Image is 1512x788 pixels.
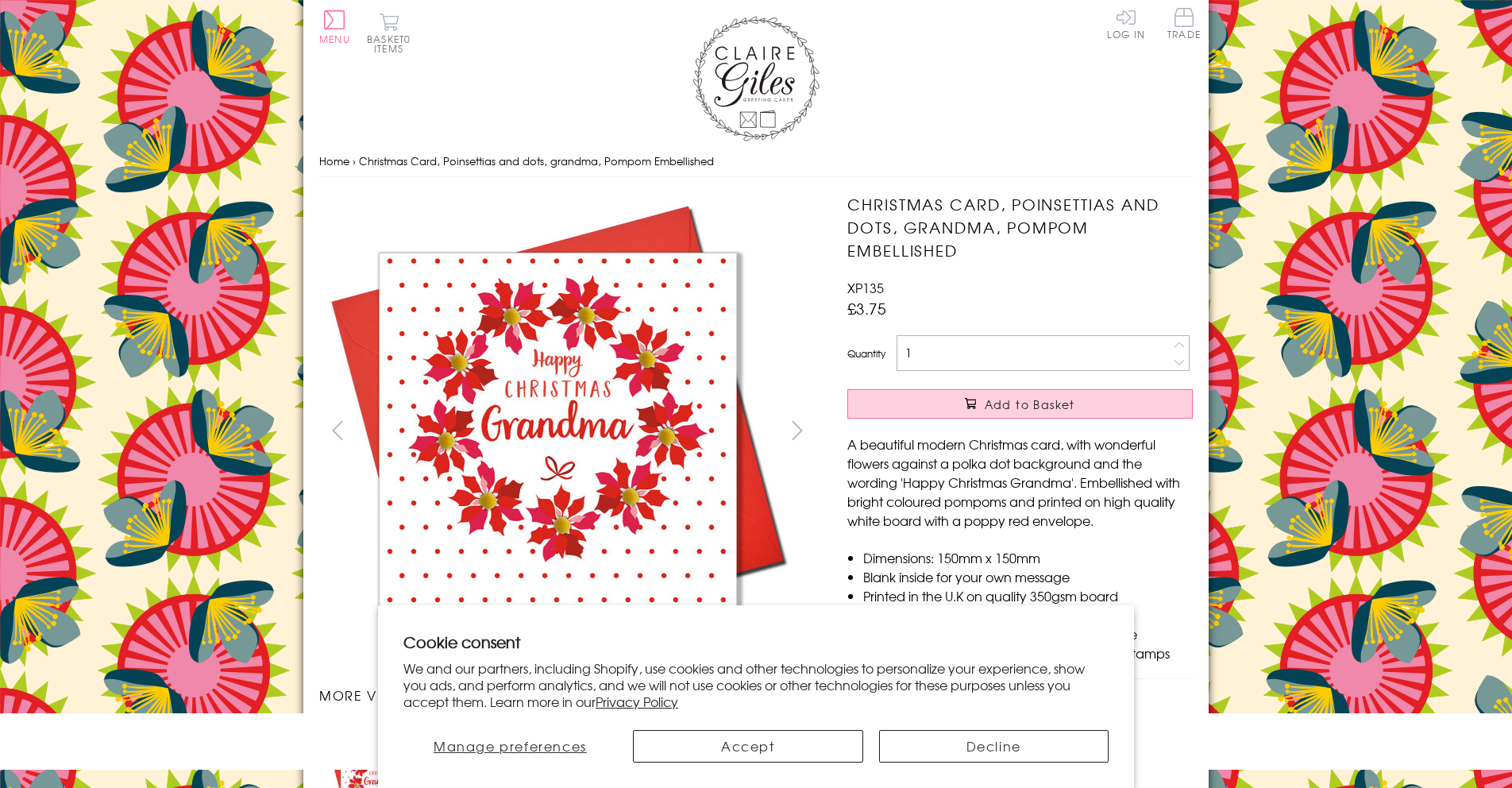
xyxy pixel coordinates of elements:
[367,13,411,53] button: Basket0 items
[847,278,884,297] span: XP135
[879,730,1109,763] button: Decline
[780,412,816,448] button: next
[692,16,820,141] img: Claire Giles Greetings Cards
[403,730,617,763] button: Manage preferences
[633,730,863,763] button: Accept
[319,193,796,670] img: Christmas Card, Poinsettias and dots, grandma, Pompom Embellished
[319,10,350,44] button: Menu
[847,389,1193,419] button: Add to Basket
[863,586,1193,605] li: Printed in the U.K on quality 350gsm board
[847,346,885,361] label: Quantity
[403,631,1109,653] h2: Cookie consent
[434,736,587,755] span: Manage preferences
[319,32,350,46] span: Menu
[359,153,714,168] span: Christmas Card, Poinsettias and dots, grandma, Pompom Embellished
[596,692,678,711] a: Privacy Policy
[319,145,1193,178] nav: breadcrumbs
[319,153,349,168] a: Home
[1167,8,1201,42] a: Trade
[403,660,1109,709] p: We and our partners, including Shopify, use cookies and other technologies to personalize your ex...
[847,193,1193,261] h1: Christmas Card, Poinsettias and dots, grandma, Pompom Embellished
[847,435,1193,530] p: A beautiful modern Christmas card, with wonderful flowers against a polka dot background and the ...
[319,686,816,705] h3: More views
[863,567,1193,586] li: Blank inside for your own message
[985,396,1075,412] span: Add to Basket
[816,193,1292,670] img: Christmas Card, Poinsettias and dots, grandma, Pompom Embellished
[319,412,355,448] button: prev
[1167,8,1201,39] span: Trade
[863,548,1193,567] li: Dimensions: 150mm x 150mm
[353,153,356,168] span: ›
[374,32,411,56] span: 0 items
[1107,8,1145,39] a: Log In
[847,297,886,319] span: £3.75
